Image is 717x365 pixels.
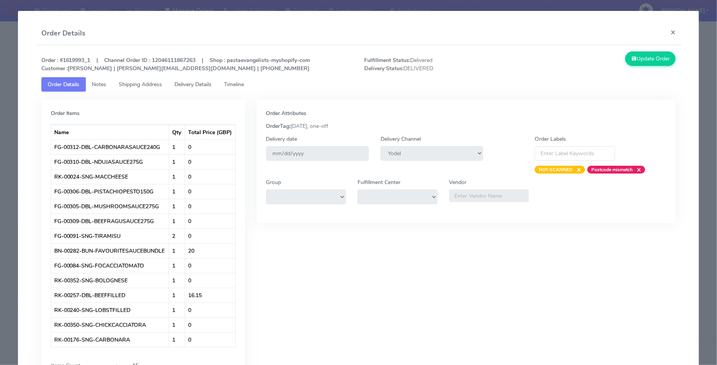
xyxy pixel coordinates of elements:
th: Name [51,125,169,140]
span: × [633,166,641,174]
h4: Order Details [41,28,86,39]
span: Shipping Address [119,81,162,88]
td: FG-00309-DBL-BEEFRAGUSAUCE275G [51,214,169,229]
td: 1 [169,303,185,317]
td: 16.15 [185,288,235,303]
td: 1 [169,317,185,332]
td: 1 [169,243,185,258]
label: Fulfillment Center [358,178,400,186]
button: Close [664,22,682,43]
td: RK-00240-SNG-LOBSTFILLED [51,303,169,317]
td: 20 [185,243,235,258]
td: FG-00310-DBL-NDUJASAUCE275G [51,154,169,169]
td: FG-00312-DBL-CARBONARASAUCE240G [51,140,169,154]
strong: OrderTag: [266,122,291,130]
label: Group [266,178,281,186]
strong: Delivery Status: [364,65,404,72]
span: Delivery Details [175,81,212,88]
strong: Order Attributes [266,110,307,117]
td: 0 [185,303,235,317]
td: FG-00305-DBL-MUSHROOMSAUCE275G [51,199,169,214]
ul: Tabs [41,77,676,92]
td: 1 [169,140,185,154]
td: 0 [185,229,235,243]
label: Vendor [449,178,467,186]
td: 0 [185,214,235,229]
td: 0 [185,184,235,199]
td: FG-00084-SNG-FOCACCIATOMATO [51,258,169,273]
td: RK-00176-SNG-CARBONARA [51,332,169,347]
td: 0 [185,199,235,214]
td: RK-00350-SNG-CHICKCACCIATORA [51,317,169,332]
td: BN-00282-BUN-FAVOURITESAUCEBUNDLE [51,243,169,258]
td: 1 [169,273,185,288]
span: Order Details [48,81,80,88]
td: 0 [185,154,235,169]
span: Delivered DELIVERED [358,56,520,73]
td: FG-00306-DBL-PISTACHIOPESTO150G [51,184,169,199]
td: 1 [169,332,185,347]
strong: Order : #1619993_1 | Channel Order ID : 12046111867263 | Shop : pastaevangelists-myshopify-com [P... [41,57,310,72]
td: 0 [185,169,235,184]
td: 1 [169,258,185,273]
strong: Fulfillment Status: [364,57,410,64]
td: 0 [185,140,235,154]
td: 0 [185,332,235,347]
input: Enter Vendor Name [449,190,529,202]
td: 1 [169,154,185,169]
td: 1 [169,199,185,214]
td: RK-00257-DBL-BEEFFILLED [51,288,169,303]
td: RK-00024-SNG-MACCHEESE [51,169,169,184]
input: Enter Label Keywords [535,146,615,161]
span: × [573,166,581,174]
td: 1 [169,214,185,229]
td: 0 [185,258,235,273]
td: 1 [169,288,185,303]
th: Qty [169,125,185,140]
td: FG-00091-SNG-TIRAMISU [51,229,169,243]
td: 0 [185,273,235,288]
td: 1 [169,184,185,199]
label: Delivery Channel [381,135,421,143]
strong: Order Items [51,110,80,117]
strong: Postcode mismatch [591,167,633,173]
label: Order Labels [535,135,566,143]
label: Delivery date [266,135,297,143]
td: 2 [169,229,185,243]
strong: Customer : [41,65,68,72]
button: Update Order [625,51,676,66]
strong: NOT-SCANNED [539,167,573,173]
span: Timeline [224,81,244,88]
span: Notes [92,81,107,88]
td: 1 [169,169,185,184]
td: 0 [185,317,235,332]
td: RK-00352-SNG-BOLOGNESE [51,273,169,288]
th: Total Price (GBP) [185,125,235,140]
div: [DATE], one-off [260,122,673,130]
